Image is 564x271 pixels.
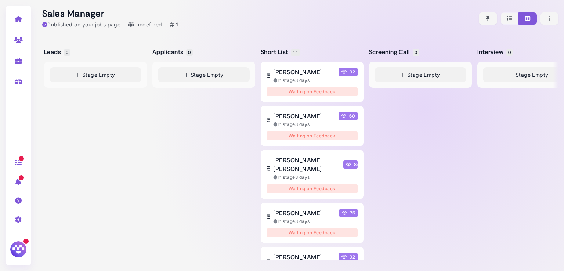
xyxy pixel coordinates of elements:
div: In stage 3 days [273,218,358,225]
img: Megan Score [341,69,347,75]
span: Stage Empty [407,71,440,79]
img: Megan Score [341,113,346,119]
div: Published on your jobs page [42,21,120,28]
span: [PERSON_NAME] [273,253,322,261]
span: Stage Empty [516,71,549,79]
span: Stage Empty [82,71,115,79]
span: 0 [64,49,70,56]
span: 75 [339,209,358,217]
span: 0 [506,49,513,56]
span: [PERSON_NAME] [273,209,322,217]
h2: Sales Manager [42,8,178,19]
h5: Interview [477,48,511,55]
div: In stage 3 days [273,174,358,181]
button: [PERSON_NAME] Megan Score 60 In stage3 days Waiting on Feedback [261,106,364,146]
span: 85 [343,160,358,169]
div: In stage 3 days [273,121,358,128]
div: Waiting on Feedback [267,184,358,193]
span: 11 [291,49,300,56]
span: 92 [339,253,358,261]
button: [PERSON_NAME] [PERSON_NAME] Megan Score 85 In stage3 days Waiting on Feedback [261,150,364,199]
div: Waiting on Feedback [267,228,358,237]
h5: Short List [261,48,299,55]
h5: Applicants [152,48,192,55]
button: [PERSON_NAME] Megan Score 92 In stage3 days Waiting on Feedback [261,62,364,102]
span: [PERSON_NAME] [273,68,322,76]
img: Megan Score [342,210,347,216]
span: [PERSON_NAME] [PERSON_NAME] [273,156,340,173]
span: 0 [186,49,192,56]
div: In stage 3 days [273,77,358,84]
img: Megan [9,240,28,259]
img: Megan Score [346,162,351,167]
span: 92 [339,68,358,76]
div: undefined [128,21,162,28]
span: Stage Empty [191,71,224,79]
span: 0 [413,49,419,56]
button: [PERSON_NAME] Megan Score 75 In stage3 days Waiting on Feedback [261,203,364,243]
h5: Screening Call [369,48,418,55]
img: Megan Score [341,254,347,260]
div: Waiting on Feedback [267,87,358,96]
span: [PERSON_NAME] [273,112,322,120]
div: 1 [170,21,178,28]
div: Waiting on Feedback [267,131,358,140]
h5: Leads [44,48,69,55]
span: 60 [339,112,358,120]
